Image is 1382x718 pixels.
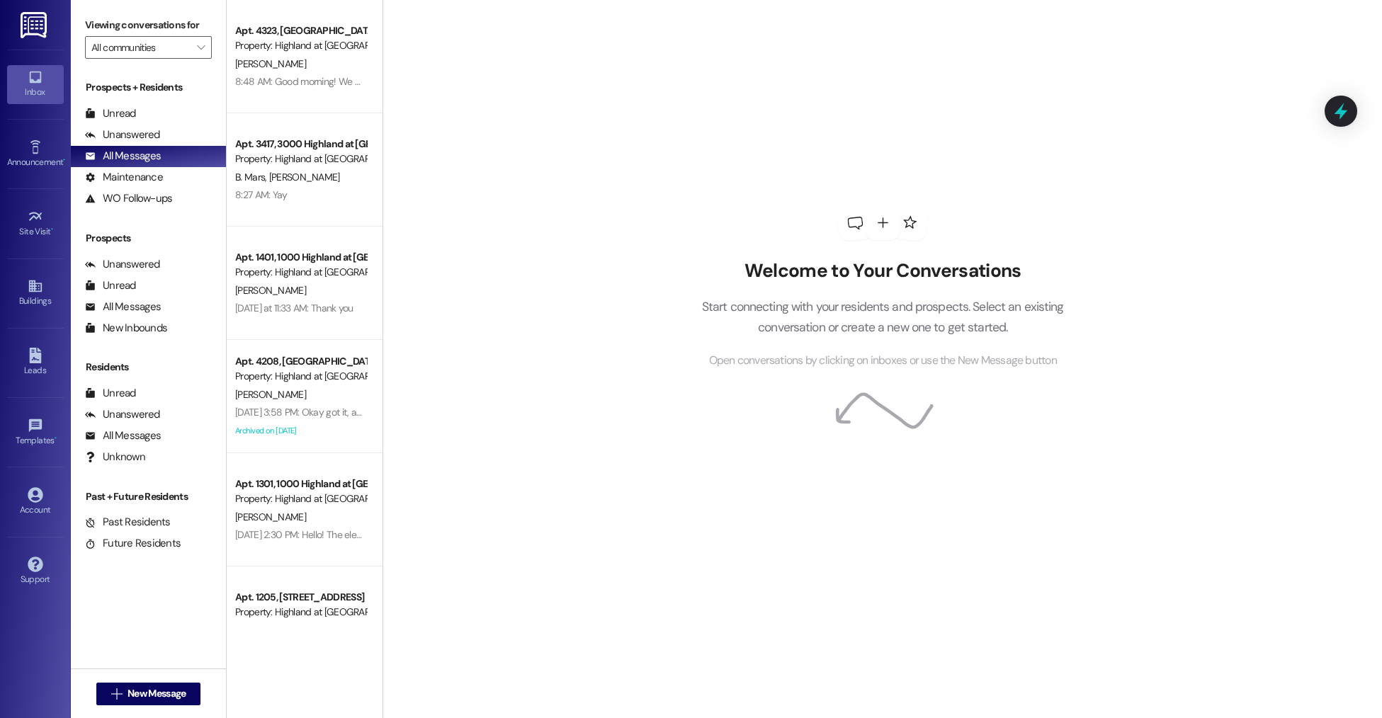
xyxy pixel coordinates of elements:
p: Start connecting with your residents and prospects. Select an existing conversation or create a n... [680,297,1085,337]
span: [PERSON_NAME] [269,171,340,183]
div: 8:48 AM: Good morning! We will head that way shortly to get the keys and add them to the move-out... [235,75,1304,88]
a: Inbox [7,65,64,103]
div: Unread [85,106,136,121]
div: Apt. 4323, [GEOGRAPHIC_DATA] at [GEOGRAPHIC_DATA] [235,23,366,38]
a: Account [7,483,64,521]
a: Leads [7,343,64,382]
div: Unanswered [85,407,160,422]
h2: Welcome to Your Conversations [680,260,1085,283]
span: • [51,224,53,234]
div: Archived on [DATE] [234,422,368,440]
img: ResiDesk Logo [21,12,50,38]
span: [PERSON_NAME] [235,57,306,70]
div: New Inbounds [85,321,167,336]
label: Viewing conversations for [85,14,212,36]
div: Apt. 1301, 1000 Highland at [GEOGRAPHIC_DATA] [235,477,366,491]
div: Property: Highland at [GEOGRAPHIC_DATA] [235,369,366,384]
div: Property: Highland at [GEOGRAPHIC_DATA] [235,38,366,53]
div: Unanswered [85,257,160,272]
button: New Message [96,683,201,705]
span: B. Mars [235,171,269,183]
div: Prospects + Residents [71,80,226,95]
div: Residents [71,360,226,375]
a: Buildings [7,274,64,312]
a: Support [7,552,64,591]
i:  [197,42,205,53]
a: Site Visit • [7,205,64,243]
span: [PERSON_NAME] [235,511,306,523]
span: [PERSON_NAME] [235,284,306,297]
div: Unread [85,278,136,293]
div: All Messages [85,300,161,314]
a: Templates • [7,414,64,452]
span: [PERSON_NAME] [235,388,306,401]
div: Past Residents [85,515,171,530]
span: • [63,155,65,165]
span: • [55,433,57,443]
div: [DATE] at 11:33 AM: Thank you [235,302,353,314]
span: New Message [128,686,186,701]
div: Prospects [71,231,226,246]
div: All Messages [85,428,161,443]
div: Unanswered [85,127,160,142]
div: Property: Highland at [GEOGRAPHIC_DATA] [235,605,366,620]
div: Apt. 3417, 3000 Highland at [GEOGRAPHIC_DATA] [235,137,366,152]
div: [DATE] 2:30 PM: Hello! The elevator in [GEOGRAPHIC_DATA] is out of service. A technician has been... [235,528,800,541]
div: Property: Highland at [GEOGRAPHIC_DATA] [235,152,366,166]
span: Open conversations by clicking on inboxes or use the New Message button [709,352,1057,370]
div: Property: Highland at [GEOGRAPHIC_DATA] [235,265,366,280]
div: Property: Highland at [GEOGRAPHIC_DATA] [235,491,366,506]
div: Maintenance [85,170,163,185]
div: Unread [85,386,136,401]
div: Apt. 1401, 1000 Highland at [GEOGRAPHIC_DATA] [235,250,366,265]
input: All communities [91,36,189,59]
div: [DATE] 3:58 PM: Okay got it, and thank you [235,406,410,418]
i:  [111,688,122,700]
div: Apt. 4208, [GEOGRAPHIC_DATA] at [GEOGRAPHIC_DATA] [235,354,366,369]
div: All Messages [85,149,161,164]
div: Apt. 1205, [STREET_ADDRESS] [235,590,366,605]
div: Unknown [85,450,145,465]
div: Past + Future Residents [71,489,226,504]
div: 8:27 AM: Yay [235,188,288,201]
div: Future Residents [85,536,181,551]
div: WO Follow-ups [85,191,172,206]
